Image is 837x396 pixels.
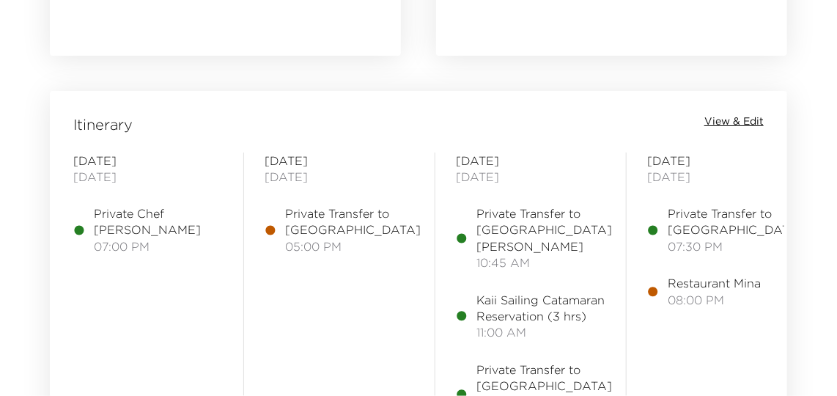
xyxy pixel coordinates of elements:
[647,169,797,185] span: [DATE]
[94,205,223,238] span: Private Chef [PERSON_NAME]
[476,324,605,340] span: 11:00 AM
[456,169,605,185] span: [DATE]
[73,169,223,185] span: [DATE]
[265,153,414,169] span: [DATE]
[476,205,612,254] span: Private Transfer to [GEOGRAPHIC_DATA][PERSON_NAME]
[94,238,223,254] span: 07:00 PM
[265,169,414,185] span: [DATE]
[285,238,421,254] span: 05:00 PM
[73,114,133,135] span: Itinerary
[668,205,803,238] span: Private Transfer to [GEOGRAPHIC_DATA]
[668,292,761,308] span: 08:00 PM
[476,254,612,271] span: 10:45 AM
[704,114,764,129] button: View & Edit
[456,153,605,169] span: [DATE]
[73,153,223,169] span: [DATE]
[476,292,605,325] span: Kaii Sailing Catamaran Reservation (3 hrs)
[285,205,421,238] span: Private Transfer to [GEOGRAPHIC_DATA]
[647,153,797,169] span: [DATE]
[668,275,761,291] span: Restaurant Mina
[668,238,803,254] span: 07:30 PM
